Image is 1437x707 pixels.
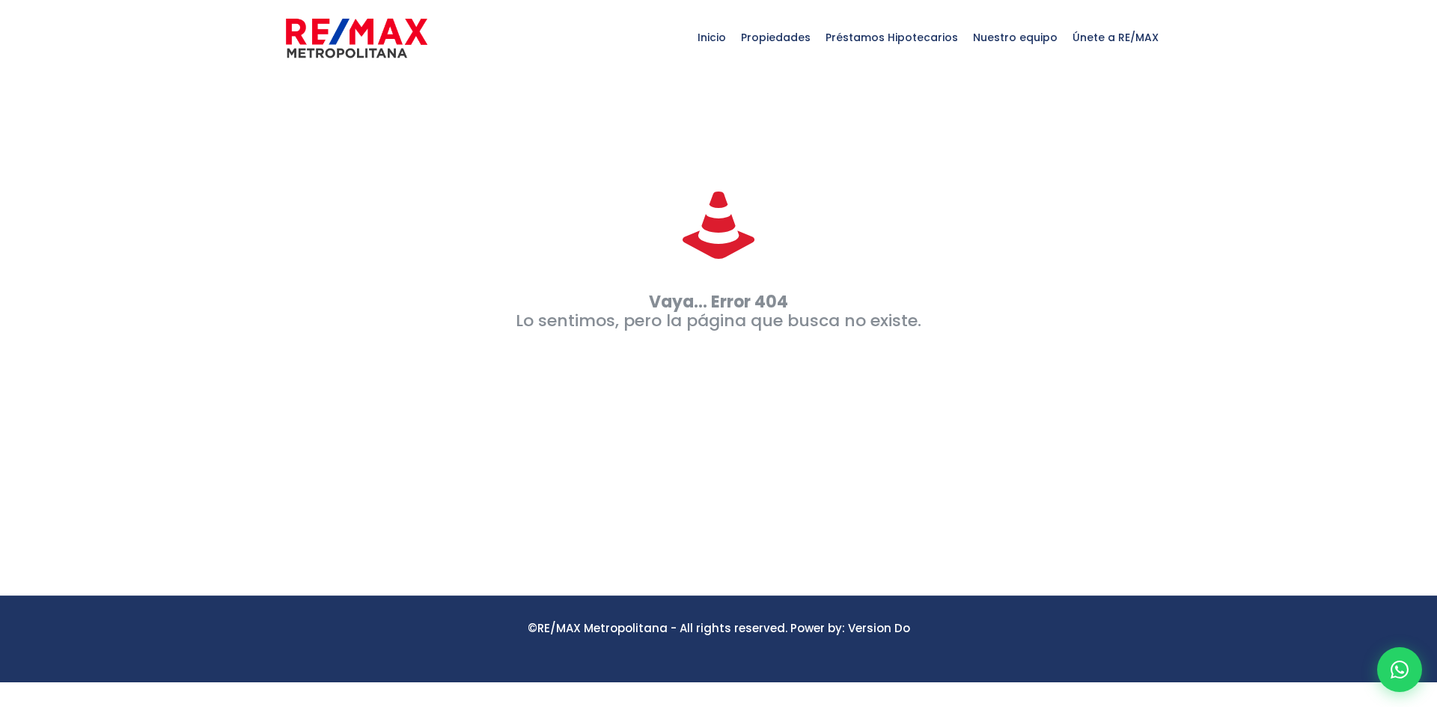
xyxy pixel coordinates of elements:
[965,15,1065,60] span: Nuestro equipo
[1065,15,1166,60] span: Únete a RE/MAX
[649,290,788,313] strong: Vaya... Error 404
[286,16,427,61] img: remax-metropolitana-logo
[271,293,1166,330] p: Lo sentimos, pero la página que busca no existe.
[733,15,818,60] span: Propiedades
[690,15,733,60] span: Inicio
[818,15,965,60] span: Préstamos Hipotecarios
[271,619,1166,637] div: ©RE/MAX Metropolitana - All rights reserved. Power by: Version Do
